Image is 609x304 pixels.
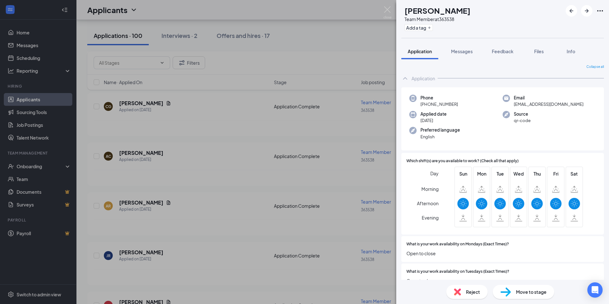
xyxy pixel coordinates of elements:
span: Preferred language [420,127,460,133]
span: Collapse all [586,64,604,69]
span: Which shift(s) are you available to work? (Check all that apply) [406,158,519,164]
span: Thu [531,170,543,177]
span: Day [430,170,439,177]
span: Fri [550,170,562,177]
span: Open to close [406,250,599,257]
span: [EMAIL_ADDRESS][DOMAIN_NAME] [514,101,584,107]
span: Messages [451,48,473,54]
span: qr-code [514,117,531,124]
span: Application [408,48,432,54]
span: Tue [494,170,506,177]
span: Email [514,95,584,101]
span: Feedback [492,48,513,54]
svg: Plus [427,26,431,30]
svg: ArrowLeftNew [568,7,575,15]
span: Sat [569,170,580,177]
span: Files [534,48,544,54]
span: [DATE] [420,117,447,124]
span: Move to stage [516,288,547,295]
div: Open Intercom Messenger [587,282,603,298]
span: Reject [466,288,480,295]
span: English [420,134,460,140]
span: Open to close [406,277,599,284]
button: ArrowLeftNew [566,5,577,17]
svg: ChevronUp [401,75,409,82]
div: Application [412,75,435,82]
span: Sun [457,170,469,177]
span: What is your work availability on Tuesdays (Exact Times)? [406,269,509,275]
span: Mon [476,170,487,177]
span: Source [514,111,531,117]
span: What is your work availability on Mondays (Exact Times)? [406,241,509,247]
svg: Ellipses [596,7,604,15]
span: Info [567,48,575,54]
h1: [PERSON_NAME] [405,5,470,16]
span: Evening [422,212,439,223]
span: Afternoon [417,198,439,209]
span: Applied date [420,111,447,117]
span: Wed [513,170,524,177]
span: Phone [420,95,458,101]
svg: ArrowRight [583,7,591,15]
button: ArrowRight [581,5,592,17]
button: PlusAdd a tag [405,24,433,31]
span: Morning [421,183,439,195]
span: [PHONE_NUMBER] [420,101,458,107]
div: Team Member at 363538 [405,16,470,22]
